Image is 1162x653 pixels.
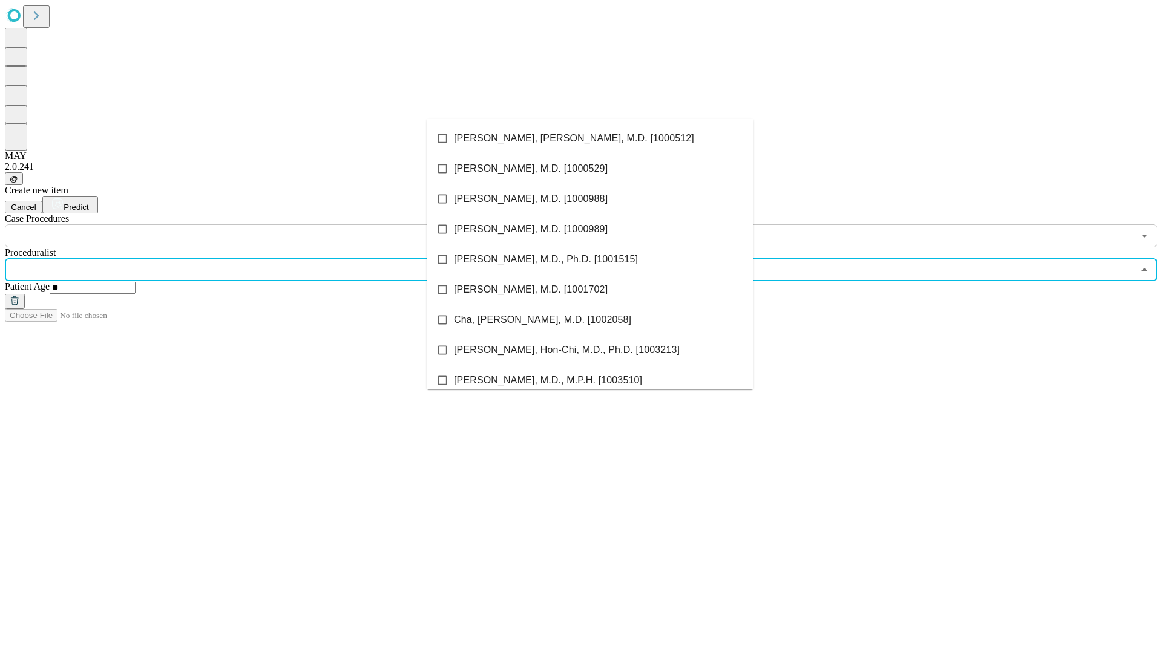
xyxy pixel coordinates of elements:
[5,201,42,213] button: Cancel
[454,192,608,206] span: [PERSON_NAME], M.D. [1000988]
[5,281,50,291] span: Patient Age
[454,373,642,388] span: [PERSON_NAME], M.D., M.P.H. [1003510]
[11,203,36,212] span: Cancel
[1136,227,1153,244] button: Open
[454,161,608,176] span: [PERSON_NAME], M.D. [1000529]
[454,282,608,297] span: [PERSON_NAME], M.D. [1001702]
[454,222,608,236] span: [PERSON_NAME], M.D. [1000989]
[1136,261,1153,278] button: Close
[5,185,68,195] span: Create new item
[42,196,98,213] button: Predict
[5,247,56,258] span: Proceduralist
[5,172,23,185] button: @
[5,161,1157,172] div: 2.0.241
[454,131,694,146] span: [PERSON_NAME], [PERSON_NAME], M.D. [1000512]
[454,252,638,267] span: [PERSON_NAME], M.D., Ph.D. [1001515]
[10,174,18,183] span: @
[454,343,680,357] span: [PERSON_NAME], Hon-Chi, M.D., Ph.D. [1003213]
[454,313,631,327] span: Cha, [PERSON_NAME], M.D. [1002058]
[5,213,69,224] span: Scheduled Procedure
[5,151,1157,161] div: MAY
[64,203,88,212] span: Predict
